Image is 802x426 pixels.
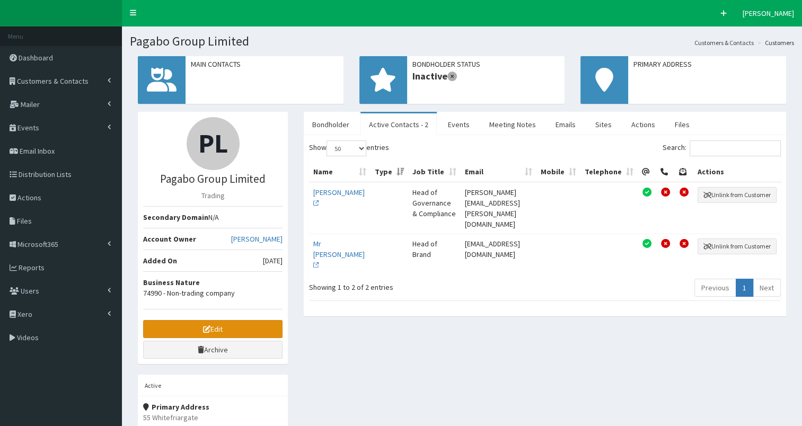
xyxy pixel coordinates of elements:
a: [PERSON_NAME] [231,234,283,244]
a: Next [753,279,781,297]
th: Post Permission [675,162,693,182]
span: Email Inbox [20,146,55,156]
td: [EMAIL_ADDRESS][DOMAIN_NAME] [461,234,536,274]
a: Sites [587,113,620,136]
b: Account Owner [143,234,196,244]
h1: Pagabo Group Limited [130,34,794,48]
p: 74990 - Non-trading company [143,288,283,298]
th: Email: activate to sort column ascending [461,162,536,182]
a: Archive [143,341,283,359]
span: [DATE] [263,255,283,266]
span: Events [17,123,39,132]
span: [PERSON_NAME] [743,8,794,18]
label: Search: [663,140,781,156]
td: [PERSON_NAME][EMAIL_ADDRESS][PERSON_NAME][DOMAIN_NAME] [461,182,536,234]
li: N/A [143,206,283,228]
h3: Pagabo Group Limited [143,173,283,185]
li: Customers [755,38,794,47]
span: Xero [17,309,32,319]
span: PL [198,127,228,160]
select: Showentries [327,140,366,156]
b: Added On [143,256,177,265]
a: [PERSON_NAME] [313,188,365,208]
a: Edit [143,320,283,338]
p: Trading [143,190,283,201]
button: Unlink from Customer [698,187,777,203]
a: Actions [623,113,664,136]
span: Videos [17,333,39,342]
b: Secondary Domain [143,212,208,222]
a: Customers & Contacts [694,38,754,47]
th: Name: activate to sort column ascending [309,162,370,182]
span: Actions [17,193,41,202]
td: Head of Brand [408,234,461,274]
th: Actions [693,162,781,182]
p: 55 Whitefriargate [143,412,283,423]
span: Primary Address [633,59,781,69]
span: Main Contacts [191,59,338,69]
a: Events [439,113,478,136]
span: Customers & Contacts [17,76,89,86]
a: 1 [736,279,753,297]
span: Mailer [21,100,40,109]
strong: Primary Address [143,402,209,412]
span: Users [21,286,39,296]
span: Inactive [412,69,560,83]
th: Mobile: activate to sort column ascending [536,162,580,182]
a: Emails [547,113,584,136]
th: Telephone: activate to sort column ascending [580,162,638,182]
th: Telephone Permission [656,162,675,182]
a: Mr [PERSON_NAME] [313,239,365,270]
span: Microsoft365 [17,239,58,249]
a: Files [666,113,698,136]
input: Search: [690,140,781,156]
span: Dashboard [19,53,53,63]
span: Distribution Lists [19,170,72,179]
label: Show entries [309,140,389,156]
td: Head of Governance & Compliance [408,182,461,234]
th: Job Title: activate to sort column ascending [408,162,461,182]
a: Active Contacts - 2 [360,113,437,136]
span: Files [17,216,32,226]
b: Business Nature [143,278,200,287]
div: Showing 1 to 2 of 2 entries [309,278,498,292]
th: Email Permission [638,162,656,182]
span: Reports [19,263,45,272]
span: Bondholder Status [412,59,560,69]
button: Unlink from Customer [698,238,777,254]
small: Active [145,381,161,389]
a: Previous [694,279,736,297]
a: Bondholder [304,113,358,136]
a: Meeting Notes [481,113,544,136]
th: Type: activate to sort column ascending [371,162,408,182]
